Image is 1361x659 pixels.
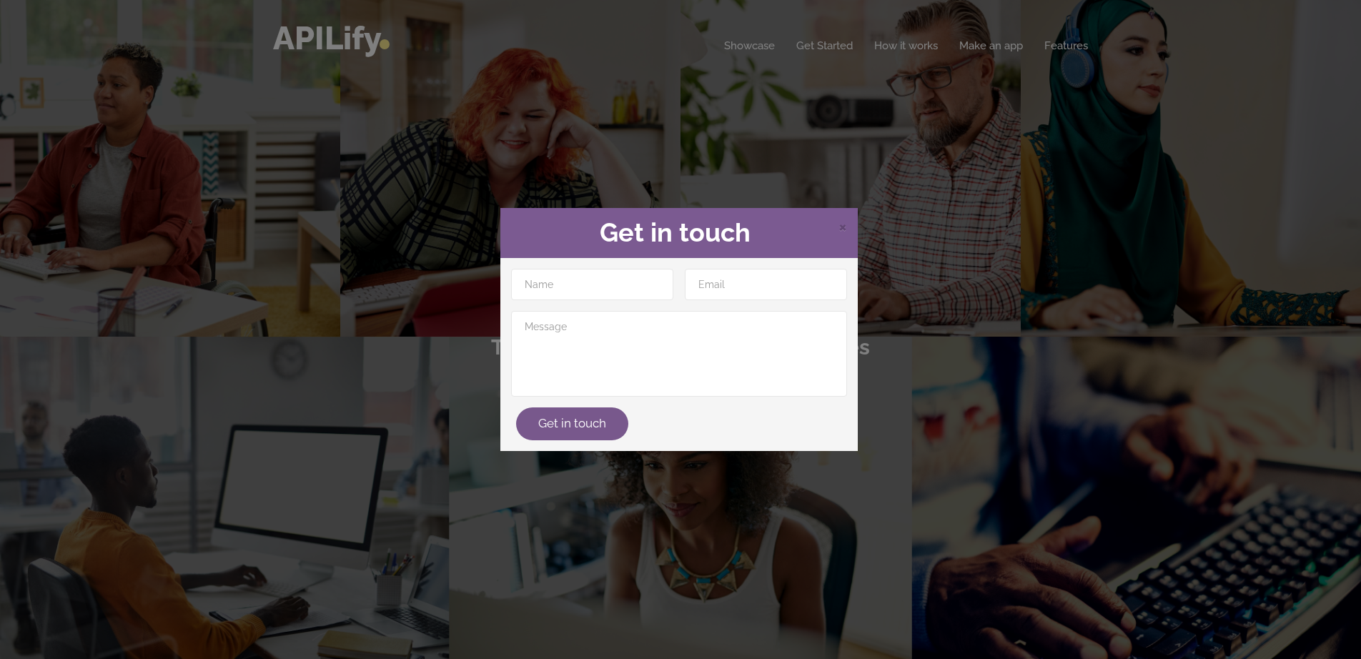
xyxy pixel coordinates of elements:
span: × [838,215,847,237]
button: Get in touch [516,407,628,440]
h2: Get in touch [511,219,847,247]
input: Email [685,269,847,300]
input: Name [511,269,673,300]
span: Close [838,217,847,235]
